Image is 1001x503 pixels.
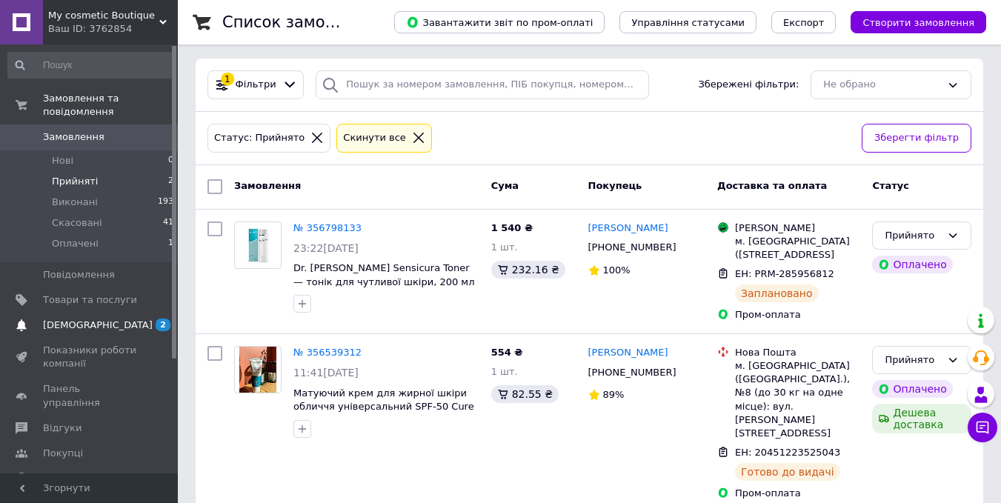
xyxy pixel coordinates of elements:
[735,359,860,440] div: м. [GEOGRAPHIC_DATA] ([GEOGRAPHIC_DATA].), №8 (до 30 кг на одне місце): вул. [PERSON_NAME][STREET...
[968,413,997,442] button: Чат з покупцем
[293,242,359,254] span: 23:22[DATE]
[52,175,98,188] span: Прийняті
[862,124,971,153] button: Зберегти фільтр
[771,11,837,33] button: Експорт
[698,78,799,92] span: Збережені фільтри:
[340,130,409,146] div: Cкинути все
[631,17,745,28] span: Управління статусами
[43,268,115,282] span: Повідомлення
[240,222,276,268] img: Фото товару
[293,262,474,287] a: Dr. [PERSON_NAME] Sensicura Toner — тонік для чутливої шкіри, 200 мл
[735,463,840,481] div: Готово до видачі
[885,353,941,368] div: Прийнято
[588,346,668,360] a: [PERSON_NAME]
[234,346,282,393] a: Фото товару
[293,222,362,233] a: № 356798133
[735,487,860,500] div: Пром-оплата
[234,221,282,269] a: Фото товару
[735,308,860,322] div: Пром-оплата
[43,447,83,460] span: Покупці
[823,77,941,93] div: Не обрано
[52,196,98,209] span: Виконані
[717,180,827,191] span: Доставка та оплата
[168,175,173,188] span: 2
[491,385,559,403] div: 82.55 ₴
[43,472,123,485] span: Каталог ProSale
[885,228,941,244] div: Прийнято
[163,216,173,230] span: 41
[603,264,631,276] span: 100%
[735,284,819,302] div: Заплановано
[874,130,959,146] span: Зберегти фільтр
[735,221,860,235] div: [PERSON_NAME]
[43,92,178,119] span: Замовлення та повідомлення
[491,222,533,233] span: 1 540 ₴
[872,256,952,273] div: Оплачено
[851,11,986,33] button: Створити замовлення
[221,73,234,86] div: 1
[872,404,971,433] div: Дешева доставка
[43,130,104,144] span: Замовлення
[316,70,648,99] input: Пошук за номером замовлення, ПІБ покупця, номером телефону, Email, номером накладної
[588,180,642,191] span: Покупець
[43,422,82,435] span: Відгуки
[735,235,860,262] div: м. [GEOGRAPHIC_DATA] ([STREET_ADDRESS]
[158,196,173,209] span: 193
[234,180,301,191] span: Замовлення
[48,9,159,22] span: My cosmetic Boutique
[52,237,99,250] span: Оплачені
[783,17,825,28] span: Експорт
[735,268,834,279] span: ЕН: PRM-285956812
[43,382,137,409] span: Панель управління
[43,319,153,332] span: [DEMOGRAPHIC_DATA]
[406,16,593,29] span: Завантажити звіт по пром-оплаті
[585,363,679,382] div: [PHONE_NUMBER]
[236,78,276,92] span: Фільтри
[168,237,173,250] span: 1
[52,154,73,167] span: Нові
[491,347,523,358] span: 554 ₴
[735,346,860,359] div: Нова Пошта
[491,366,518,377] span: 1 шт.
[588,221,668,236] a: [PERSON_NAME]
[7,52,175,79] input: Пошук
[52,216,102,230] span: Скасовані
[43,344,137,370] span: Показники роботи компанії
[491,261,565,279] div: 232.16 ₴
[222,13,373,31] h1: Список замовлень
[491,180,519,191] span: Cума
[872,380,952,398] div: Оплачено
[862,17,974,28] span: Створити замовлення
[211,130,307,146] div: Статус: Прийнято
[156,319,170,331] span: 2
[168,154,173,167] span: 0
[872,180,909,191] span: Статус
[603,389,625,400] span: 89%
[619,11,756,33] button: Управління статусами
[48,22,178,36] div: Ваш ID: 3762854
[394,11,605,33] button: Завантажити звіт по пром-оплаті
[735,447,840,458] span: ЕН: 20451223525043
[43,293,137,307] span: Товари та послуги
[293,387,474,426] a: Матуючий крем для жирної шкіри обличчя універсальний SPF-50 Cure Skin
[293,367,359,379] span: 11:41[DATE]
[836,16,986,27] a: Створити замовлення
[585,238,679,257] div: [PHONE_NUMBER]
[239,347,276,393] img: Фото товару
[293,347,362,358] a: № 356539312
[491,241,518,253] span: 1 шт.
